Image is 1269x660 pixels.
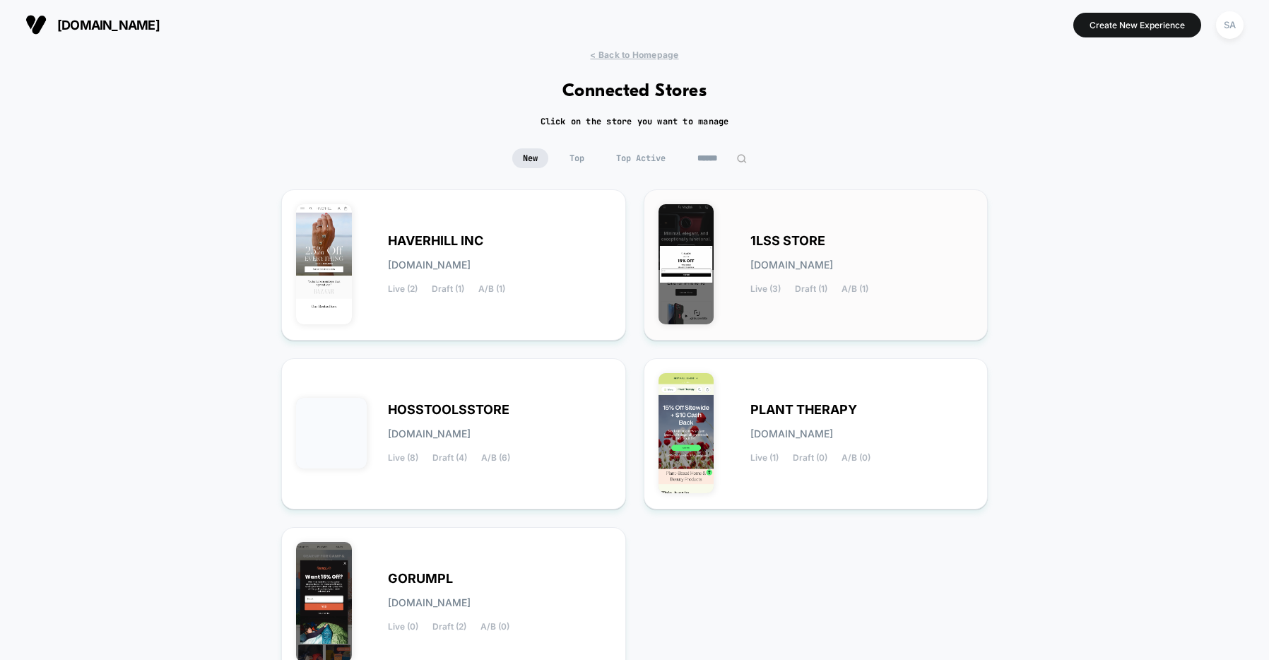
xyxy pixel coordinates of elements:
[388,622,418,632] span: Live (0)
[388,598,471,608] span: [DOMAIN_NAME]
[659,204,714,324] img: 1LSS_STORE
[750,260,833,270] span: [DOMAIN_NAME]
[736,153,747,164] img: edit
[559,148,595,168] span: Top
[541,116,729,127] h2: Click on the store you want to manage
[432,622,466,632] span: Draft (2)
[842,284,868,294] span: A/B (1)
[750,284,781,294] span: Live (3)
[481,453,510,463] span: A/B (6)
[432,453,467,463] span: Draft (4)
[388,429,471,439] span: [DOMAIN_NAME]
[388,574,453,584] span: GORUMPL
[296,398,367,469] img: HOSSTOOLSSTORE
[1216,11,1244,39] div: SA
[750,236,825,246] span: 1LSS STORE
[750,405,857,415] span: PLANT THERAPY
[388,405,509,415] span: HOSSTOOLSSTORE
[606,148,676,168] span: Top Active
[388,260,471,270] span: [DOMAIN_NAME]
[1073,13,1201,37] button: Create New Experience
[388,236,483,246] span: HAVERHILL INC
[1212,11,1248,40] button: SA
[296,204,352,324] img: HAVERHILL_INC
[478,284,505,294] span: A/B (1)
[562,81,707,102] h1: Connected Stores
[795,284,827,294] span: Draft (1)
[25,14,47,35] img: Visually logo
[659,373,714,493] img: PLANT_THERAPY
[842,453,870,463] span: A/B (0)
[57,18,160,33] span: [DOMAIN_NAME]
[388,453,418,463] span: Live (8)
[512,148,548,168] span: New
[750,453,779,463] span: Live (1)
[590,49,678,60] span: < Back to Homepage
[432,284,464,294] span: Draft (1)
[480,622,509,632] span: A/B (0)
[388,284,418,294] span: Live (2)
[793,453,827,463] span: Draft (0)
[750,429,833,439] span: [DOMAIN_NAME]
[21,13,164,36] button: [DOMAIN_NAME]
